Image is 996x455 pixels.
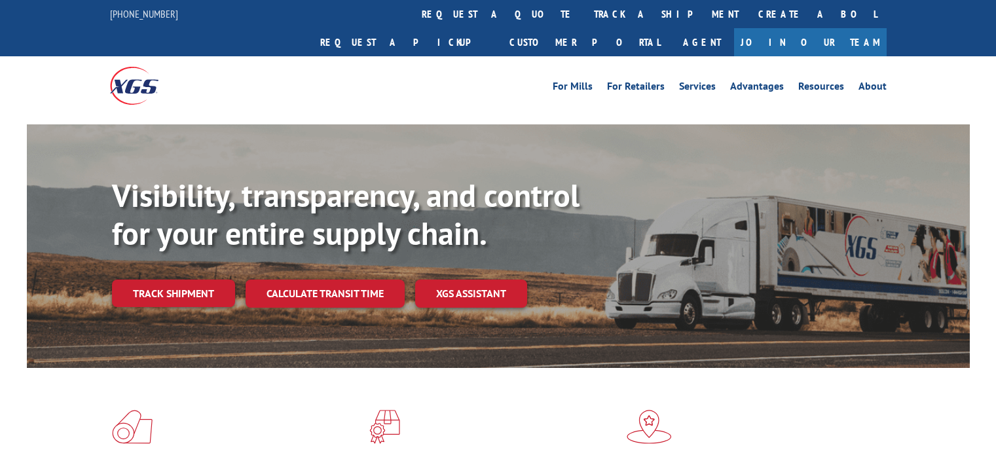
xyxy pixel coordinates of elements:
[415,280,527,308] a: XGS ASSISTANT
[734,28,887,56] a: Join Our Team
[858,81,887,96] a: About
[110,7,178,20] a: [PHONE_NUMBER]
[112,410,153,444] img: xgs-icon-total-supply-chain-intelligence-red
[670,28,734,56] a: Agent
[730,81,784,96] a: Advantages
[369,410,400,444] img: xgs-icon-focused-on-flooring-red
[500,28,670,56] a: Customer Portal
[607,81,665,96] a: For Retailers
[310,28,500,56] a: Request a pickup
[627,410,672,444] img: xgs-icon-flagship-distribution-model-red
[112,175,580,253] b: Visibility, transparency, and control for your entire supply chain.
[553,81,593,96] a: For Mills
[679,81,716,96] a: Services
[246,280,405,308] a: Calculate transit time
[798,81,844,96] a: Resources
[112,280,235,307] a: Track shipment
